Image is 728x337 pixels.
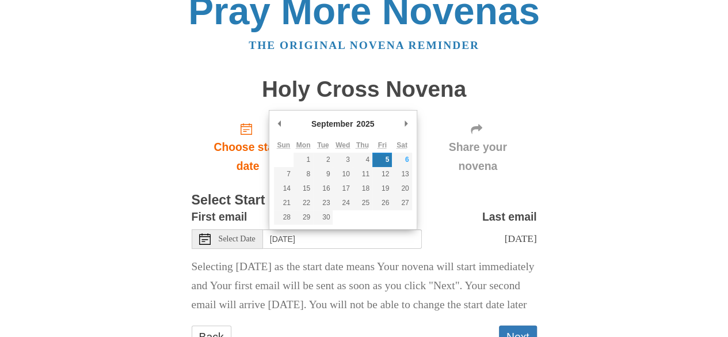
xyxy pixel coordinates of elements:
div: Click "Next" to confirm your start date first. [419,113,537,181]
a: The original novena reminder [249,39,479,51]
button: 21 [274,196,294,210]
button: 13 [392,167,411,181]
div: September [310,115,355,132]
button: 20 [392,181,411,196]
abbr: Wednesday [336,141,350,149]
abbr: Thursday [356,141,369,149]
button: 19 [372,181,392,196]
button: Previous Month [274,115,285,132]
button: 30 [313,210,333,225]
button: 9 [313,167,333,181]
abbr: Monday [296,141,311,149]
span: Share your novena [430,138,525,176]
button: 12 [372,167,392,181]
span: Select Date [219,235,256,243]
button: 28 [274,210,294,225]
h3: Select Start Date [192,193,537,208]
button: 22 [294,196,313,210]
p: Selecting [DATE] as the start date means Your novena will start immediately and Your first email ... [192,258,537,315]
button: 16 [313,181,333,196]
abbr: Tuesday [317,141,329,149]
button: 5 [372,153,392,167]
span: [DATE] [504,233,536,244]
span: Choose start date [203,138,293,176]
button: 18 [353,181,372,196]
button: 15 [294,181,313,196]
label: Last email [482,207,537,226]
button: 23 [313,196,333,210]
button: 14 [274,181,294,196]
button: 3 [333,153,352,167]
button: 10 [333,167,352,181]
button: 2 [313,153,333,167]
button: 11 [353,167,372,181]
abbr: Saturday [397,141,407,149]
button: 6 [392,153,411,167]
button: 24 [333,196,352,210]
button: 17 [333,181,352,196]
button: Next Month [401,115,412,132]
button: 8 [294,167,313,181]
label: First email [192,207,247,226]
input: Use the arrow keys to pick a date [263,229,422,249]
div: 2025 [355,115,376,132]
abbr: Sunday [277,141,290,149]
button: 7 [274,167,294,181]
a: Choose start date [192,113,304,181]
button: 25 [353,196,372,210]
button: 27 [392,196,411,210]
h1: Holy Cross Novena [192,77,537,102]
abbr: Friday [378,141,386,149]
button: 1 [294,153,313,167]
button: 4 [353,153,372,167]
button: 29 [294,210,313,225]
button: 26 [372,196,392,210]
